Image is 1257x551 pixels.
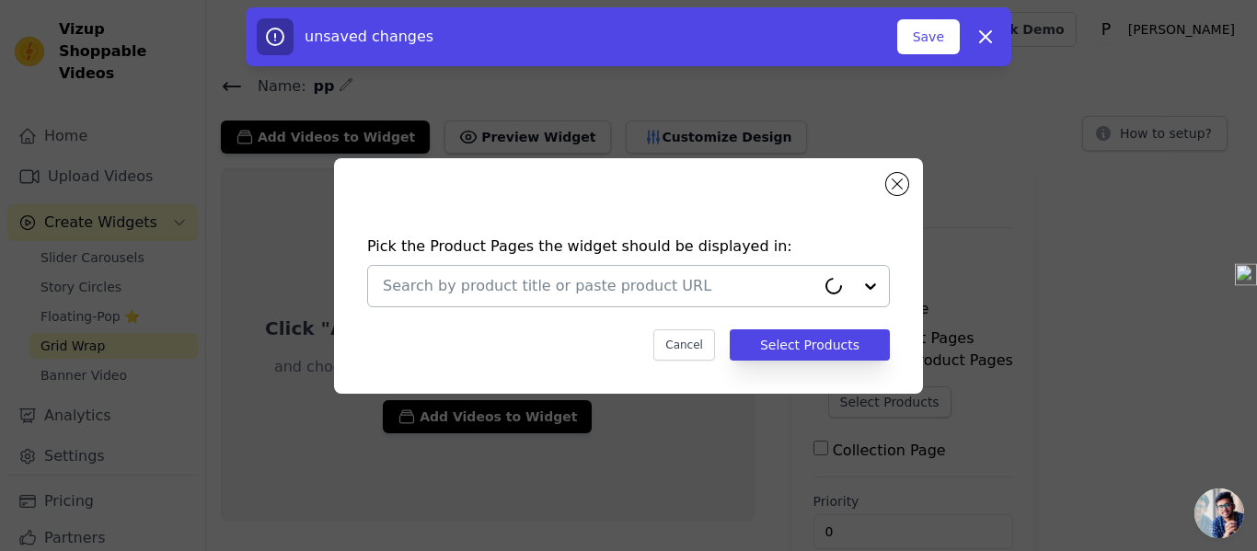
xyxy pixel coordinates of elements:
button: Close modal [886,173,908,195]
h4: Pick the Product Pages the widget should be displayed in: [367,235,890,258]
span: unsaved changes [305,28,433,45]
input: Search by product title or paste product URL [383,275,815,297]
button: Cancel [653,329,715,361]
button: Select Products [730,329,890,361]
a: Open chat [1194,488,1244,538]
button: Save [897,19,960,54]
